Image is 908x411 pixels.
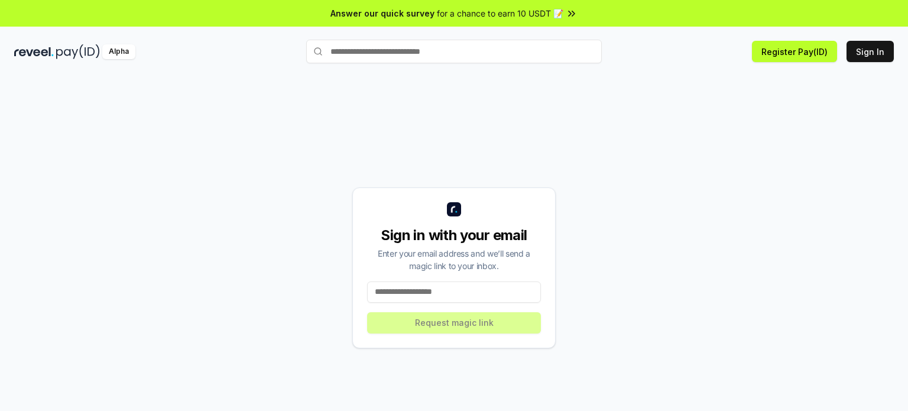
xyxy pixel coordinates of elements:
[330,7,434,20] span: Answer our quick survey
[447,202,461,216] img: logo_small
[437,7,563,20] span: for a chance to earn 10 USDT 📝
[367,226,541,245] div: Sign in with your email
[752,41,837,62] button: Register Pay(ID)
[367,247,541,272] div: Enter your email address and we’ll send a magic link to your inbox.
[102,44,135,59] div: Alpha
[847,41,894,62] button: Sign In
[14,44,54,59] img: reveel_dark
[56,44,100,59] img: pay_id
